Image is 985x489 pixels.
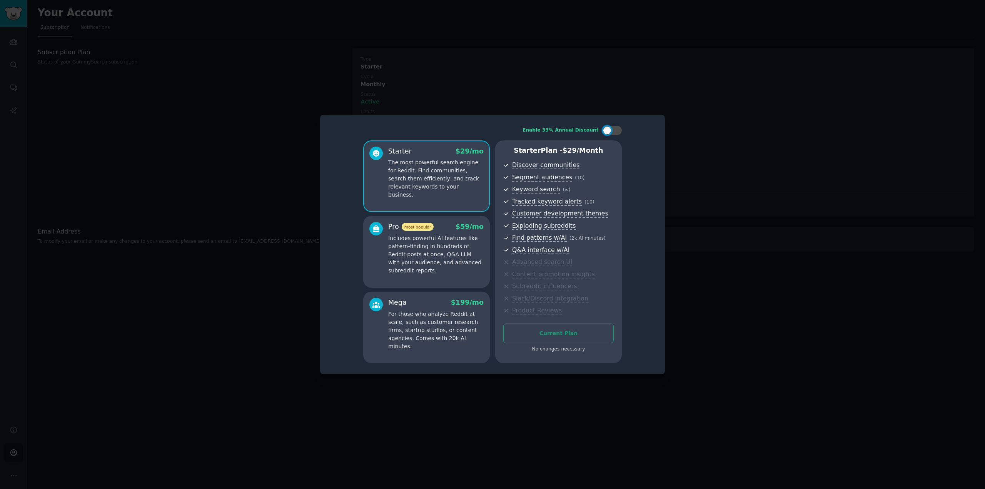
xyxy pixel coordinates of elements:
[563,187,571,192] span: ( ∞ )
[512,198,582,206] span: Tracked keyword alerts
[451,299,484,306] span: $ 199 /mo
[512,222,576,230] span: Exploding subreddits
[512,185,560,194] span: Keyword search
[584,199,594,205] span: ( 10 )
[388,147,412,156] div: Starter
[512,270,595,279] span: Content promotion insights
[456,223,484,230] span: $ 59 /mo
[512,295,588,303] span: Slack/Discord integration
[512,234,567,242] span: Find patterns w/AI
[512,210,608,218] span: Customer development themes
[388,222,434,232] div: Pro
[512,174,572,182] span: Segment audiences
[503,346,614,353] div: No changes necessary
[569,235,606,241] span: ( 2k AI minutes )
[512,307,562,315] span: Product Reviews
[512,258,572,266] span: Advanced search UI
[512,161,579,169] span: Discover communities
[563,147,603,154] span: $ 29 /month
[575,175,584,180] span: ( 10 )
[523,127,599,134] div: Enable 33% Annual Discount
[402,223,434,231] span: most popular
[388,298,407,307] div: Mega
[388,159,484,199] p: The most powerful search engine for Reddit. Find communities, search them efficiently, and track ...
[512,246,569,254] span: Q&A interface w/AI
[512,282,577,290] span: Subreddit influencers
[503,146,614,155] p: Starter Plan -
[388,234,484,275] p: Includes powerful AI features like pattern-finding in hundreds of Reddit posts at once, Q&A LLM w...
[456,147,484,155] span: $ 29 /mo
[388,310,484,350] p: For those who analyze Reddit at scale, such as customer research firms, startup studios, or conte...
